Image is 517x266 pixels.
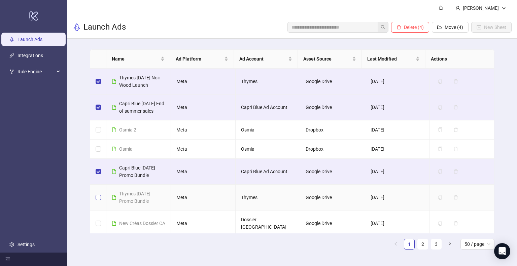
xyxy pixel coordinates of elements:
th: Ad Platform [170,50,234,68]
span: Move (4) [445,25,463,30]
span: Last Modified [367,55,415,63]
td: [DATE] [365,211,430,236]
span: right [448,242,452,246]
div: Open Intercom Messenger [494,243,510,259]
a: Launch Ads [18,37,42,42]
td: [DATE] [365,94,430,120]
span: file [112,127,116,132]
span: file [112,169,116,174]
span: delete [397,25,401,30]
td: [DATE] [365,120,430,140]
th: Asset Source [298,50,362,68]
td: Google Drive [300,159,365,185]
td: Thymes [236,69,300,94]
td: Thymes [236,185,300,211]
td: [DATE] [365,140,430,159]
span: user [455,6,460,10]
td: Meta [171,140,236,159]
td: Osmia [236,120,300,140]
td: Google Drive [300,211,365,236]
a: Integrations [18,53,43,58]
h3: Launch Ads [83,22,126,33]
span: Rule Engine [18,65,55,78]
a: 3 [431,239,441,249]
span: 50 / page [464,239,490,249]
td: Meta [171,211,236,236]
span: Ad Account [239,55,287,63]
div: [PERSON_NAME] [460,4,502,12]
li: Next Page [444,239,455,250]
span: left [394,242,398,246]
a: 1 [404,239,414,249]
span: file [112,105,116,110]
td: Meta [171,185,236,211]
td: Meta [171,120,236,140]
td: Dropbox [300,140,365,159]
td: [DATE] [365,159,430,185]
td: Dropbox [300,120,365,140]
span: menu-fold [5,257,10,262]
span: file [112,79,116,84]
button: left [390,239,401,250]
span: Capri Blue [DATE] Promo Bundle [119,165,155,178]
span: New Créas Dossier CA [119,221,165,226]
td: [DATE] [365,69,430,94]
th: Last Modified [362,50,426,68]
span: down [502,6,506,10]
span: bell [439,5,443,10]
span: Thymes [DATE] Promo Bundle [119,191,150,204]
td: Capri Blue Ad Account [236,94,300,120]
button: New Sheet [471,22,512,33]
td: Google Drive [300,94,365,120]
span: Delete (4) [404,25,424,30]
td: Osmia [236,140,300,159]
td: [DATE] [365,185,430,211]
td: Meta [171,94,236,120]
td: Meta [171,69,236,94]
th: Name [106,50,170,68]
td: Meta [171,159,236,185]
td: Google Drive [300,69,365,94]
span: Osmia 2 [119,127,136,132]
span: Capri Blue [DATE] End of summer sales [119,101,164,114]
li: Previous Page [390,239,401,250]
a: Settings [18,242,35,247]
span: rocket [73,23,81,31]
span: fork [9,69,14,74]
button: Move (4) [432,22,469,33]
a: 2 [418,239,428,249]
td: Capri Blue Ad Account [236,159,300,185]
span: folder-open [437,25,442,30]
span: Ad Platform [176,55,223,63]
td: Dossier [GEOGRAPHIC_DATA] [236,211,300,236]
span: Osmia [119,146,133,152]
button: right [444,239,455,250]
th: Actions [425,50,489,68]
button: Delete (4) [391,22,429,33]
span: Name [112,55,159,63]
td: Google Drive [300,185,365,211]
span: Thymes [DATE] Noir Wood Launch [119,75,160,88]
span: file [112,221,116,226]
th: Ad Account [234,50,298,68]
div: Page Size [460,239,494,250]
span: Asset Source [303,55,351,63]
span: file [112,195,116,200]
span: file [112,147,116,151]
